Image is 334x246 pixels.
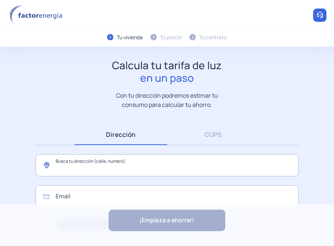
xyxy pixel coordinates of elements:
[167,124,260,145] a: CUPS
[7,5,67,26] img: logo factor
[117,33,143,41] div: Tu vivienda
[112,72,222,84] span: en un paso
[112,59,222,84] h1: Calcula tu tarifa de luz
[75,124,167,145] a: Dirección
[316,11,324,19] img: llamar
[199,33,227,41] div: Tu contrato
[109,91,225,109] p: Con tu dirección podremos estimar tu consumo para calcular tu ahorro.
[161,33,182,41] div: Tu precio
